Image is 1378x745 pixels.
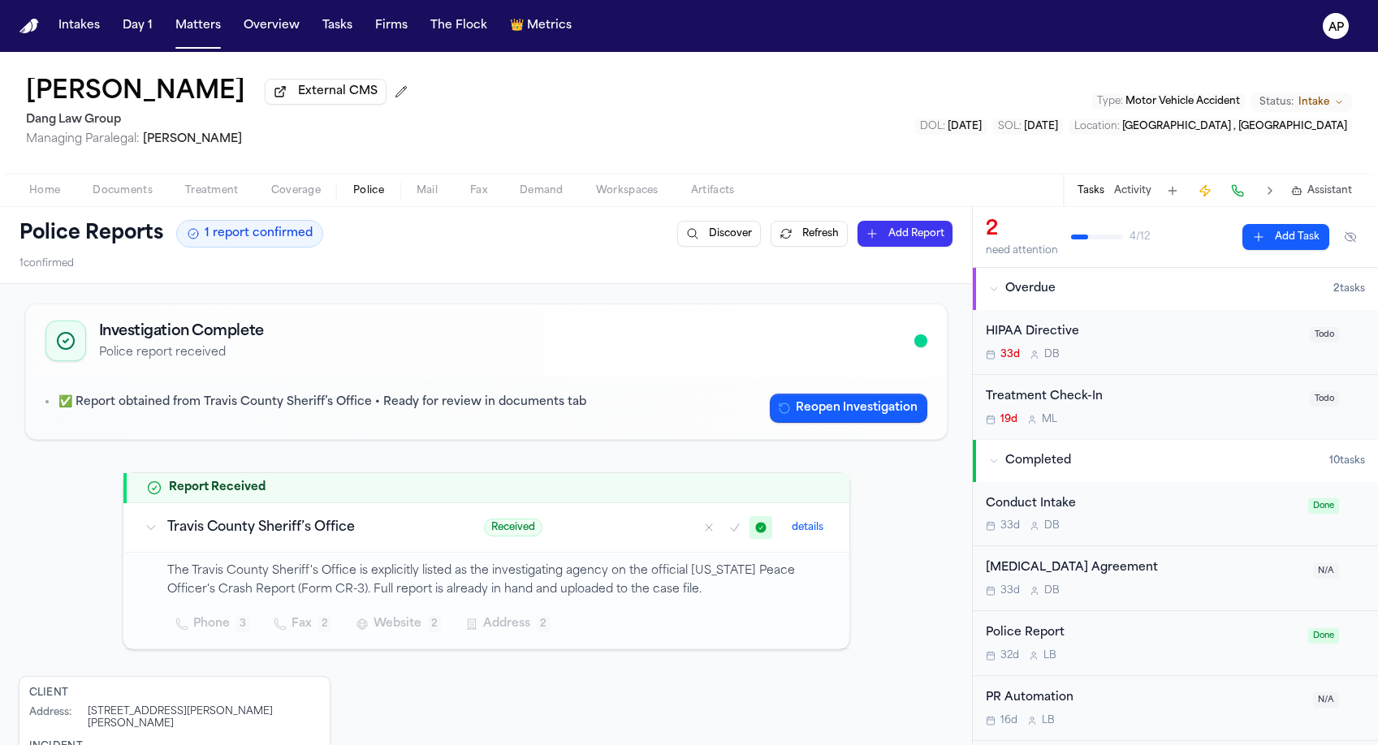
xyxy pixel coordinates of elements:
[1000,348,1020,361] span: 33d
[1336,224,1365,250] button: Hide completed tasks (⌘⇧H)
[986,388,1300,407] div: Treatment Check-In
[1069,118,1352,135] button: Edit Location: Austin , TX
[185,184,239,197] span: Treatment
[169,480,266,496] h2: Report Received
[1308,628,1339,644] span: Done
[167,518,446,537] h3: Travis County Sheriff’s Office
[470,184,487,197] span: Fax
[26,78,245,107] button: Edit matter name
[986,624,1298,643] div: Police Report
[52,11,106,41] button: Intakes
[1333,282,1365,295] span: 2 task s
[93,184,153,197] span: Documents
[986,323,1300,342] div: HIPAA Directive
[1044,348,1060,361] span: D B
[973,611,1378,676] div: Open task: Police Report
[424,11,494,41] button: The Flock
[457,609,559,639] button: Address2
[1291,184,1352,197] button: Assistant
[169,11,227,41] button: Matters
[986,689,1303,708] div: PR Automation
[1044,584,1060,597] span: D B
[237,11,306,41] button: Overview
[1310,327,1339,342] span: Todo
[1000,649,1019,662] span: 32d
[698,516,720,539] button: Mark as no report
[920,122,945,131] span: DOL :
[1005,453,1071,469] span: Completed
[915,118,987,135] button: Edit DOL: 2025-08-14
[1313,563,1339,579] span: N/A
[503,11,578,41] button: crownMetrics
[993,118,1063,135] button: Edit SOL: 2027-08-14
[1194,179,1216,202] button: Create Immediate Task
[369,11,414,41] button: Firms
[998,122,1022,131] span: SOL :
[1308,498,1339,514] span: Done
[167,609,259,639] button: Phone3
[1074,122,1120,131] span: Location :
[19,257,74,270] span: 1 confirmed
[26,133,140,145] span: Managing Paralegal:
[973,268,1378,310] button: Overdue2tasks
[1005,281,1056,297] span: Overdue
[1313,692,1339,708] span: N/A
[973,440,1378,482] button: Completed10tasks
[271,184,321,197] span: Coverage
[205,226,313,242] span: 1 report confirmed
[1097,97,1123,106] span: Type :
[1122,122,1347,131] span: [GEOGRAPHIC_DATA] , [GEOGRAPHIC_DATA]
[1078,184,1104,197] button: Tasks
[1161,179,1184,202] button: Add Task
[266,609,341,639] button: Fax2
[1114,184,1151,197] button: Activity
[1042,714,1055,727] span: L B
[116,11,159,41] button: Day 1
[1125,97,1240,106] span: Motor Vehicle Accident
[770,394,927,423] button: Reopen Investigation
[973,482,1378,547] div: Open task: Conduct Intake
[1000,584,1020,597] span: 33d
[143,133,242,145] span: [PERSON_NAME]
[1307,184,1352,197] span: Assistant
[973,310,1378,375] div: Open task: HIPAA Directive
[1251,93,1352,112] button: Change status from Intake
[265,79,387,105] button: External CMS
[1242,224,1329,250] button: Add Task
[99,321,264,343] h2: Investigation Complete
[749,516,772,539] button: Mark as received
[1000,413,1017,426] span: 19d
[1044,519,1060,532] span: D B
[1042,413,1057,426] span: M L
[986,217,1058,243] div: 2
[1259,96,1294,109] span: Status:
[1310,391,1339,407] span: Todo
[88,706,320,730] div: [STREET_ADDRESS][PERSON_NAME][PERSON_NAME]
[1130,230,1150,243] span: 4 / 12
[948,122,982,131] span: [DATE]
[771,221,848,247] button: Refresh
[26,110,414,130] h2: Dang Law Group
[353,184,384,197] span: Police
[99,345,264,361] p: Police report received
[484,519,542,536] span: Received
[29,184,60,197] span: Home
[29,706,81,730] div: Address :
[58,394,586,412] p: ✅ Report obtained from Travis County Sheriff’s Office • Ready for review in documents tab
[691,184,735,197] span: Artifacts
[986,244,1058,257] div: need attention
[316,11,359,41] button: Tasks
[596,184,659,197] span: Workspaces
[1043,649,1056,662] span: L B
[298,84,378,100] span: External CMS
[986,559,1303,578] div: [MEDICAL_DATA] Agreement
[1000,714,1017,727] span: 16d
[677,221,761,247] button: Discover
[1092,93,1245,110] button: Edit Type: Motor Vehicle Accident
